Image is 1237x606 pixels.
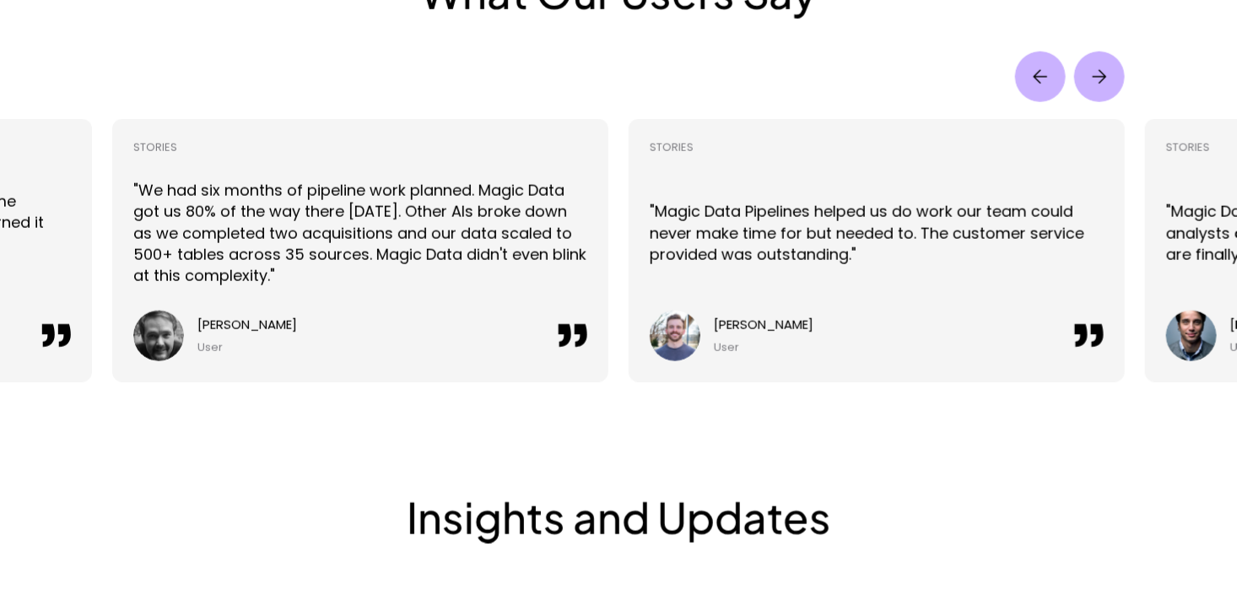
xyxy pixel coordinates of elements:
p: User [197,340,223,355]
button: Next [1074,51,1125,102]
img: Next Arrow [1074,51,1125,102]
button: Previous [1015,51,1066,102]
img: Back Arrow [1015,51,1066,102]
p: User [714,340,739,355]
p: STORIES [1166,140,1210,155]
p: STORIES [133,140,177,155]
p: [PERSON_NAME] [197,316,297,333]
p: [PERSON_NAME] [714,316,813,333]
p: "Magic Data Pipelines helped us do work our team could never make time for but needed to. The cus... [650,201,1104,265]
h2: Insights and Updates [300,492,937,543]
p: "We had six months of pipeline work planned. Magic Data got us 80% of the way there [DATE]. Other... [133,180,587,286]
p: STORIES [650,140,694,155]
